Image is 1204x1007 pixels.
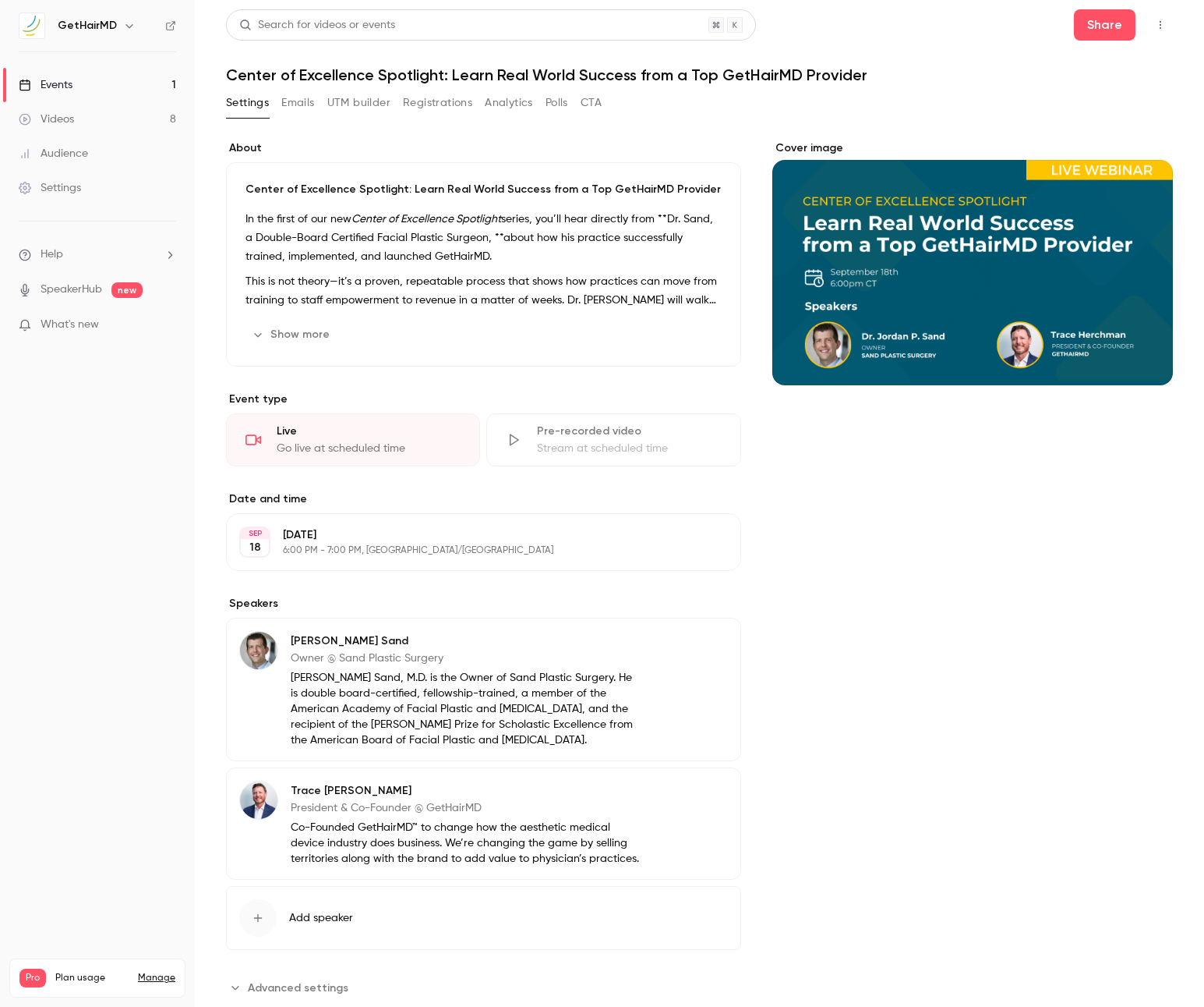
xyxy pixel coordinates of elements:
[19,180,81,196] div: Settings
[55,972,129,984] span: Plan usage
[245,272,722,310] p: This is not theory—it’s a proven, repeatable process that shows how practices can move from train...
[772,140,1173,385] section: Cover image
[226,975,358,1000] button: Advanced settings
[245,322,339,347] button: Show more
[226,392,741,407] p: Event type
[239,17,395,34] div: Search for videos or events
[241,528,269,539] div: SEP
[291,633,640,649] p: [PERSON_NAME] Sand
[226,66,1173,84] h1: Center of Excellence Spotlight: Learn Real World Success from a Top GetHairMD Provider
[486,413,740,466] div: Pre-recorded videoStream at scheduled time
[485,90,533,115] button: Analytics
[19,146,88,161] div: Audience
[111,282,143,298] span: new
[291,651,640,666] p: Owner @ Sand Plastic Surgery
[277,424,461,439] div: Live
[283,544,658,557] p: 6:00 PM - 7:00 PM, [GEOGRAPHIC_DATA]/[GEOGRAPHIC_DATA]
[226,140,741,156] label: About
[291,820,640,867] p: Co-Founded GetHairMD™ to change how the aesthetic medical device industry does business. We’re ch...
[291,670,640,748] p: [PERSON_NAME] Sand, M.D. is the Owner of Sand Plastic Surgery. He is double board-certified, fell...
[245,182,722,197] p: Center of Excellence Spotlight: Learn Real World Success from a Top GetHairMD Provider
[289,910,353,926] span: Add speaker
[283,527,658,543] p: [DATE]
[1074,9,1135,41] button: Share
[291,783,640,799] p: Trace [PERSON_NAME]
[19,112,74,127] div: Videos
[537,441,721,456] div: Stream at scheduled time
[19,246,176,263] li: help-dropdown-opener
[19,77,72,93] div: Events
[19,969,46,987] span: Pro
[327,90,390,115] button: UTM builder
[240,782,277,819] img: Trace Herchman
[277,441,461,456] div: Go live at scheduled time
[157,318,176,332] iframe: Noticeable Trigger
[226,90,269,115] button: Settings
[41,317,99,333] span: What's new
[58,18,117,34] h6: GetHairMD
[41,282,102,298] a: SpeakerHub
[226,596,741,612] label: Speakers
[351,214,501,225] em: Center of Excellence Spotlight
[138,972,175,984] a: Manage
[249,540,261,555] p: 18
[291,800,640,816] p: President & Co-Founder @ GetHairMD
[226,618,741,761] div: Dr. Jordan Sand[PERSON_NAME] SandOwner @ Sand Plastic Surgery[PERSON_NAME] Sand, M.D. is the Owne...
[248,980,348,996] span: Advanced settings
[546,90,568,115] button: Polls
[245,210,722,266] p: In the first of our new series, you’ll hear directly from **Dr. Sand, a Double-Board Certified Fa...
[226,768,741,880] div: Trace HerchmanTrace [PERSON_NAME]President & Co-Founder @ GetHairMDCo-Founded GetHairMD™ to chang...
[41,246,63,263] span: Help
[226,413,480,466] div: LiveGo live at scheduled time
[240,632,277,669] img: Dr. Jordan Sand
[226,975,741,1000] section: Advanced settings
[281,90,314,115] button: Emails
[226,886,741,950] button: Add speaker
[403,90,472,115] button: Registrations
[581,90,602,115] button: CTA
[226,491,741,507] label: Date and time
[19,13,44,38] img: GetHairMD
[772,140,1173,156] label: Cover image
[537,424,721,439] div: Pre-recorded video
